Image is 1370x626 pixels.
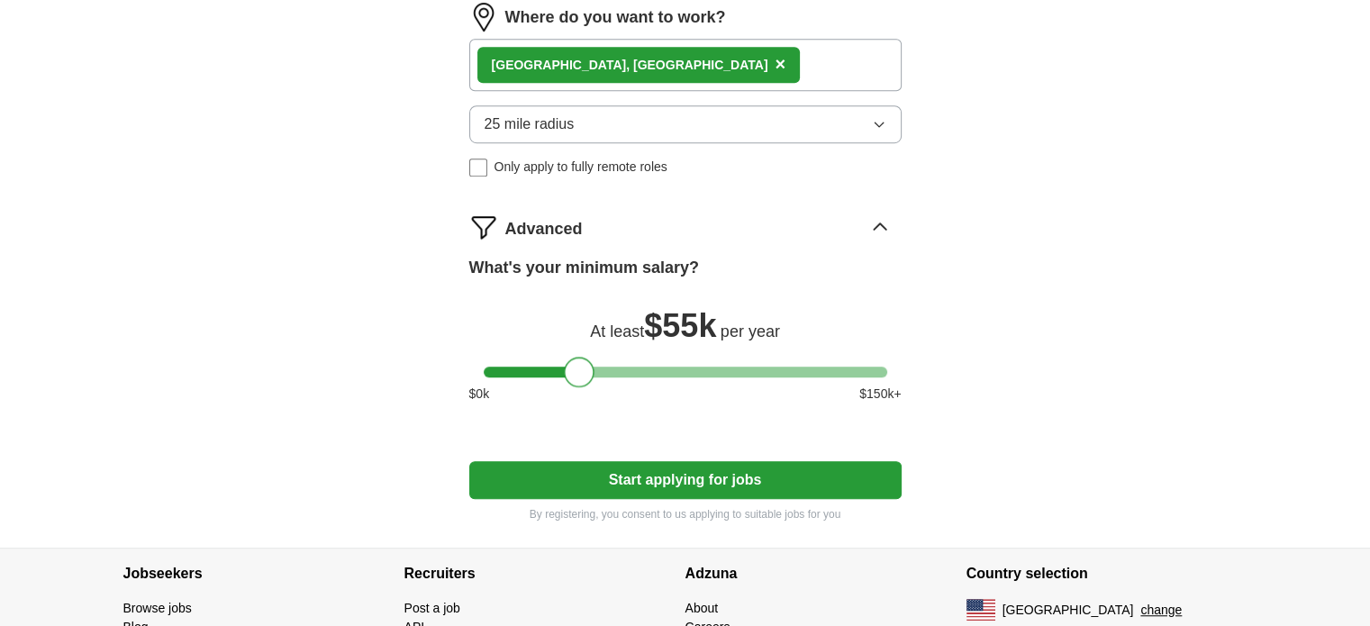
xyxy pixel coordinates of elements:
[469,256,699,280] label: What's your minimum salary?
[505,5,726,30] label: Where do you want to work?
[404,601,460,615] a: Post a job
[1140,601,1182,620] button: change
[469,461,902,499] button: Start applying for jobs
[469,105,902,143] button: 25 mile radius
[966,599,995,621] img: US flag
[469,159,487,177] input: Only apply to fully remote roles
[469,3,498,32] img: location.png
[492,56,768,75] div: , [GEOGRAPHIC_DATA]
[590,322,644,340] span: At least
[485,113,575,135] span: 25 mile radius
[469,213,498,241] img: filter
[469,385,490,404] span: $ 0 k
[469,506,902,522] p: By registering, you consent to us applying to suitable jobs for you
[775,54,785,74] span: ×
[123,601,192,615] a: Browse jobs
[1003,601,1134,620] span: [GEOGRAPHIC_DATA]
[505,217,583,241] span: Advanced
[721,322,780,340] span: per year
[644,307,716,344] span: $ 55k
[966,549,1248,599] h4: Country selection
[859,385,901,404] span: $ 150 k+
[685,601,719,615] a: About
[494,158,667,177] span: Only apply to fully remote roles
[492,58,627,72] strong: [GEOGRAPHIC_DATA]
[775,51,785,78] button: ×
